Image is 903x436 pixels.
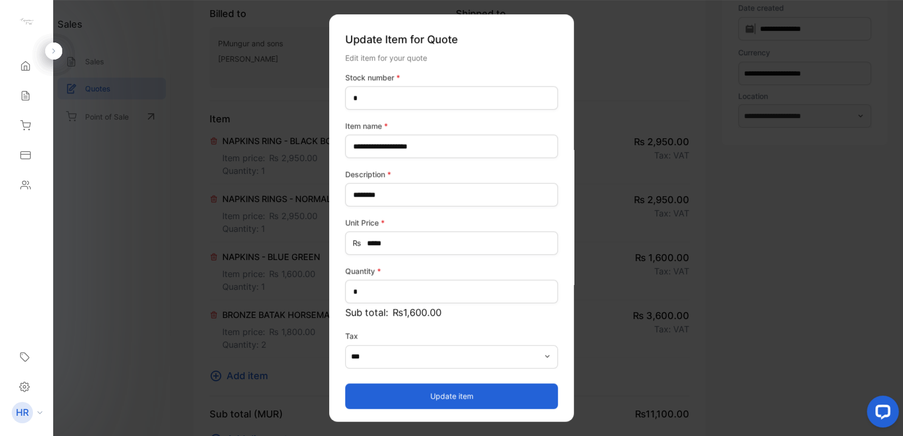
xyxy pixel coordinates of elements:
[345,217,558,228] label: Unit Price
[345,330,558,341] label: Tax
[345,52,558,63] div: Edit item for your quote
[19,14,35,30] img: logo
[345,27,558,52] p: Update Item for Quote
[345,120,558,131] label: Item name
[345,265,558,276] label: Quantity
[353,238,361,249] span: ₨
[345,72,558,83] label: Stock number
[345,169,558,180] label: Description
[345,383,558,409] button: Update item
[16,406,29,420] p: HR
[858,391,903,436] iframe: LiveChat chat widget
[392,305,441,320] span: ₨1,600.00
[345,305,558,320] p: Sub total:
